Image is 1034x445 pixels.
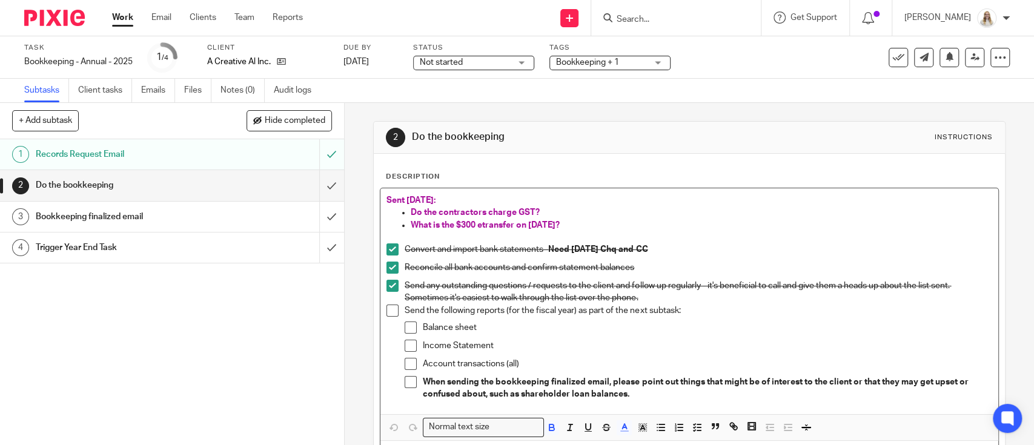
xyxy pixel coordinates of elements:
p: Reconcile all bank accounts and confirm statement balances [405,262,992,274]
p: Description [386,172,440,182]
div: 1 [156,50,168,64]
input: Search [615,15,724,25]
a: Work [112,12,133,24]
p: A Creative Al Inc. [207,56,271,68]
span: Sent [DATE]: [386,196,436,205]
p: Account transactions (all) [423,358,992,370]
button: Hide completed [247,110,332,131]
a: Client tasks [78,79,132,102]
a: Email [151,12,171,24]
h1: Do the bookkeeping [412,131,715,143]
small: /4 [162,54,168,61]
button: + Add subtask [12,110,79,131]
a: Files [184,79,211,102]
div: 3 [12,208,29,225]
span: Bookkeeping + 1 [556,58,619,67]
h1: Records Request Email [36,145,217,163]
label: Client [207,43,328,53]
img: Headshot%2011-2024%20white%20background%20square%202.JPG [977,8,996,28]
div: Search for option [423,418,544,437]
span: Normal text size [426,421,492,433]
p: Balance sheet [423,321,992,334]
div: Instructions [935,133,993,142]
span: Do the contractors charge GST? [411,208,540,217]
p: Income Statement [423,340,992,352]
strong: When sending the bookkeeping finalized email, please point out things that might be of interest t... [423,378,970,398]
span: Get Support [790,13,837,22]
a: Audit logs [274,79,320,102]
h1: Trigger Year End Task [36,239,217,257]
p: Send any outstanding questions / requests to the client and follow up regularly - it's beneficial... [405,280,992,305]
span: What is the $300 etransfer on [DATE]? [411,221,560,229]
a: Subtasks [24,79,69,102]
h1: Bookkeeping finalized email [36,208,217,226]
div: 2 [386,128,405,147]
div: 2 [12,177,29,194]
p: Send the following reports (for the fiscal year) as part of the next subtask: [405,305,992,317]
span: Hide completed [265,116,325,126]
span: Not started [420,58,463,67]
label: Due by [343,43,398,53]
label: Tags [549,43,671,53]
label: Status [413,43,534,53]
div: 4 [12,239,29,256]
label: Task [24,43,133,53]
input: Search for option [493,421,537,433]
a: Team [234,12,254,24]
a: Emails [141,79,175,102]
a: Reports [273,12,303,24]
p: [PERSON_NAME] [904,12,971,24]
div: Bookkeeping - Annual - 2025 [24,56,133,68]
strong: Need [DATE] Chq and CC [548,245,648,254]
img: Pixie [24,10,85,26]
a: Clients [190,12,216,24]
h1: Do the bookkeeping [36,176,217,194]
p: Convert and import bank statements - [405,243,992,255]
span: [DATE] [343,58,369,66]
div: 1 [12,146,29,163]
a: Notes (0) [220,79,265,102]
